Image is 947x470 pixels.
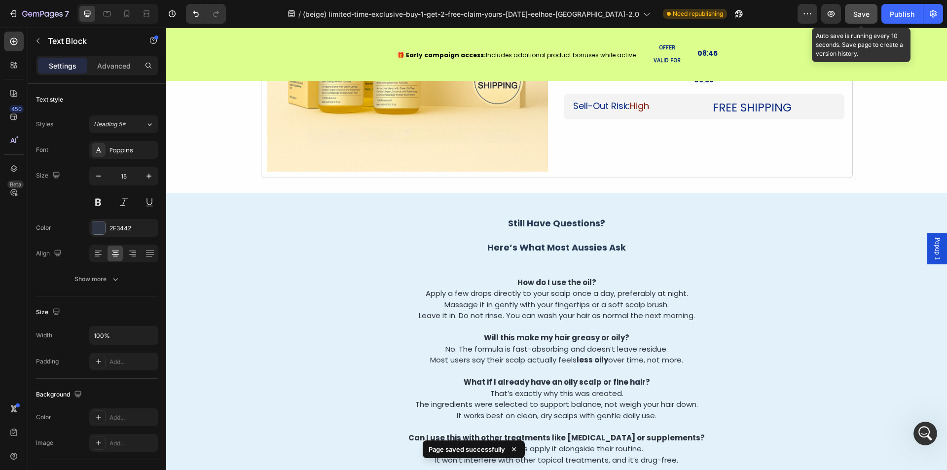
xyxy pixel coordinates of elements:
[109,413,156,422] div: Add...
[298,9,301,19] span: /
[154,4,173,23] button: Home
[6,4,25,23] button: go back
[21,405,760,438] p: Yes. Many users apply it alongside their routine. It won’t interfere with other topical treatment...
[15,323,23,331] button: Upload attachment
[8,302,189,319] textarea: Message…
[63,323,71,331] button: Start recording
[90,326,158,344] input: Auto
[36,270,158,288] button: Show more
[36,388,84,401] div: Background
[186,4,226,24] div: Undo/Redo
[4,4,73,24] button: 7
[231,23,320,32] strong: 🎁 Early campaign access:
[166,28,947,470] iframe: Design area
[31,323,39,331] button: Emoji picker
[913,422,937,445] iframe: Intercom live chat
[169,319,185,335] button: Send a message…
[36,331,52,340] div: Width
[318,305,463,315] strong: Will this make my hair greasy or oily?
[881,4,923,24] button: Publish
[36,413,51,422] div: Color
[321,214,460,226] strong: Here’s What Most Aussies Ask
[546,71,670,90] div: FREE SHIPPING
[16,204,154,242] div: Could you please also help me check if you can see the missing pages in your Shopify Pages? All p...
[464,72,483,84] span: High
[48,35,132,47] p: Text Block
[21,305,760,338] p: No. The formula is fast-absorbing and doesn’t leave residue. Most users say their scalp actually ...
[8,198,189,340] div: Harry says…
[28,5,44,21] img: Profile image for Harry
[410,327,442,337] strong: less oily
[531,21,541,31] div: 08
[48,5,112,12] h1: [PERSON_NAME]
[97,61,131,71] p: Advanced
[36,145,48,154] div: Font
[541,20,542,31] p: :
[48,12,92,22] p: Active 3h ago
[342,189,439,202] strong: Still Have Questions?
[47,323,55,331] button: Gif picker
[94,120,126,129] span: Heading 5*
[36,223,51,232] div: Color
[21,250,760,294] p: Apply a few drops directly to your scalp once a day, preferably at night. Massage it in gently wi...
[109,439,156,448] div: Add...
[36,438,53,447] div: Image
[231,23,470,32] span: Includes additional product bonuses while active
[49,61,76,71] p: Settings
[542,21,551,31] div: 45
[297,349,484,360] strong: What if I already have an oily scalp or fine hair?
[8,198,162,323] div: Could you please also help me check if you can see the missing pages in your Shopify Pages? All p...
[845,4,877,24] button: Save
[7,181,24,188] div: Beta
[853,10,870,18] span: Save
[673,9,723,18] span: Need republishing
[890,9,914,19] div: Publish
[766,210,776,232] span: Popup 1
[36,120,53,129] div: Styles
[74,274,120,284] div: Show more
[21,349,760,394] p: That’s exactly why this was created. The ingredients were selected to support balance, not weigh ...
[65,8,69,20] p: 7
[36,95,63,104] div: Text style
[303,9,639,19] span: (beige) limited-time-exclusive-buy-1-get-2-free-claim-yours-[DATE]-eelhoe-[GEOGRAPHIC_DATA]-2.0
[36,169,62,182] div: Size
[109,146,156,155] div: Poppins
[16,133,154,191] div: And for your information, we have not received any reports regarding this matter. Therefore, I do...
[173,4,191,22] div: Close
[36,247,64,260] div: Align
[16,99,154,128] div: May I ask if you have the design like Canva/Figma or any screenshots, so that we can double-check...
[429,444,505,454] p: Page saved successfully
[242,405,539,415] strong: Can I use this with other treatments like [MEDICAL_DATA] or supplements?
[36,357,59,366] div: Padding
[487,30,514,36] strong: VALID FOR
[36,306,62,319] div: Size
[351,250,430,260] strong: How do I use the oil?
[109,358,156,366] div: Add...
[89,115,158,133] button: Heading 5*
[109,224,156,233] div: 2F3442
[9,105,24,113] div: 450
[407,72,529,85] p: Sell-Out Risk:
[493,17,509,24] strong: OFFER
